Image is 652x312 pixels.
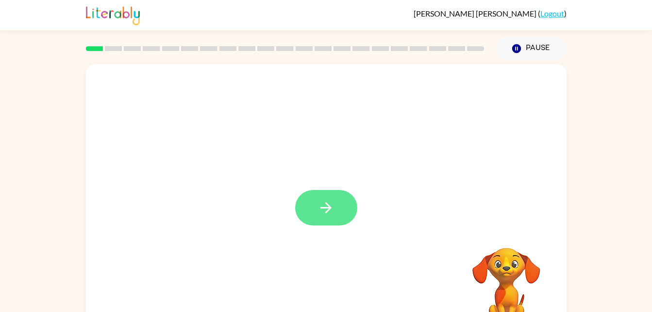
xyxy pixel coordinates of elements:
[540,9,564,18] a: Logout
[86,4,140,25] img: Literably
[414,9,538,18] span: [PERSON_NAME] [PERSON_NAME]
[496,37,567,60] button: Pause
[414,9,567,18] div: ( )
